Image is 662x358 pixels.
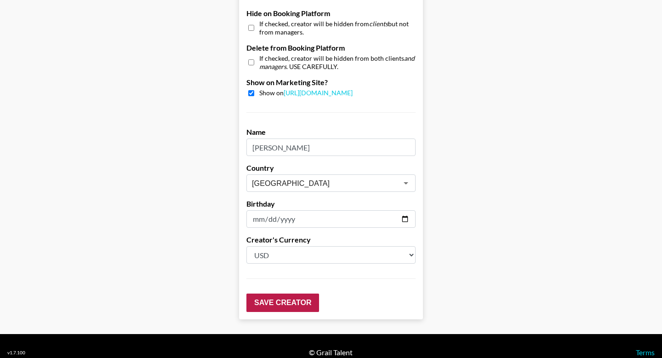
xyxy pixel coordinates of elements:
[246,294,319,312] input: Save Creator
[246,127,416,137] label: Name
[246,43,416,52] label: Delete from Booking Platform
[309,348,353,357] div: © Grail Talent
[259,89,353,98] span: Show on
[7,350,25,356] div: v 1.7.100
[259,20,416,36] span: If checked, creator will be hidden from but not from managers.
[246,199,416,208] label: Birthday
[636,348,655,357] a: Terms
[284,89,353,97] a: [URL][DOMAIN_NAME]
[399,177,412,190] button: Open
[246,235,416,244] label: Creator's Currency
[259,54,415,70] em: and managers
[246,9,416,18] label: Hide on Booking Platform
[369,20,388,28] em: clients
[259,54,416,70] span: If checked, creator will be hidden from both clients . USE CAREFULLY.
[246,163,416,173] label: Country
[246,78,416,87] label: Show on Marketing Site?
